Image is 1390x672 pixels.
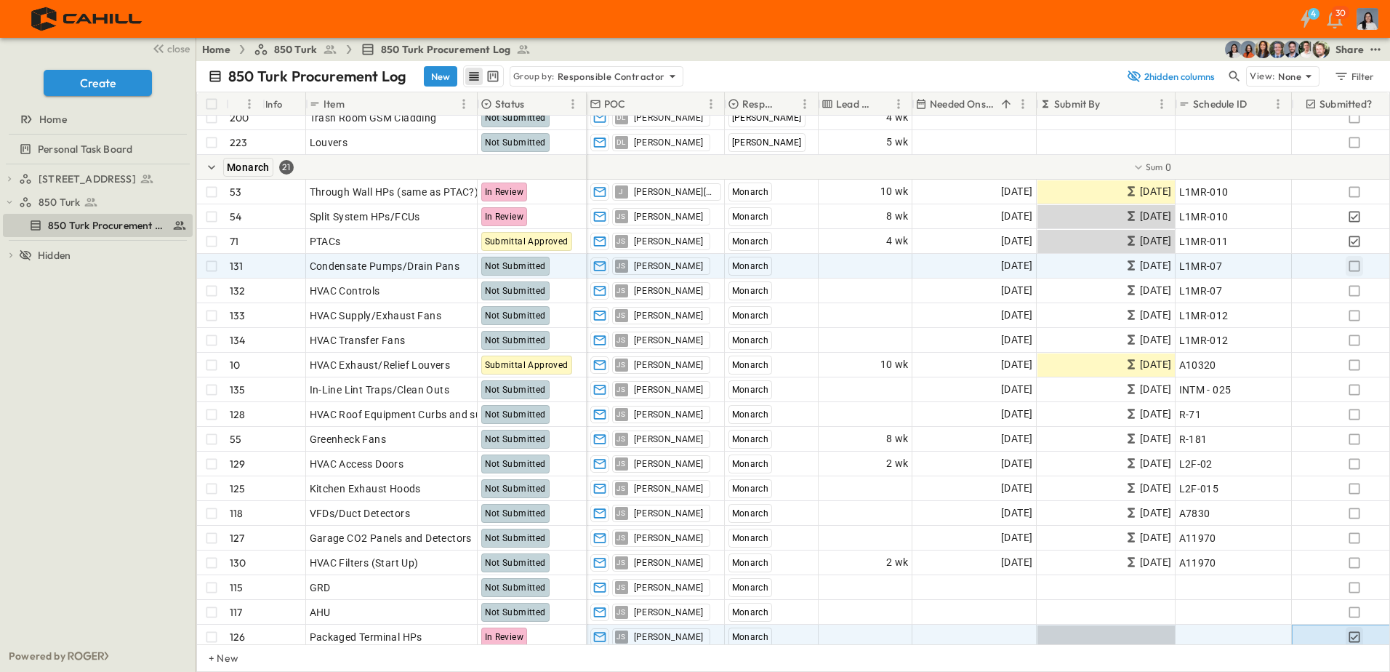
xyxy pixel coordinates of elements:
span: Not Submitted [485,261,546,271]
button: row view [465,68,483,85]
span: Through Wall HPs (same as PTAC?) [310,185,479,199]
span: close [167,41,190,56]
span: Monarch [732,484,769,494]
span: [DATE] [1140,233,1171,249]
span: L1MR-010 [1179,185,1229,199]
img: Kyle Baltes (kbaltes@cahill-sf.com) [1298,41,1315,58]
span: Monarch [732,632,769,642]
span: [DATE] [1001,282,1032,299]
span: [DATE] [1001,307,1032,324]
img: Stephanie McNeill (smcneill@cahill-sf.com) [1240,41,1257,58]
button: Sort [629,96,645,112]
button: 4 [1291,6,1320,32]
span: HVAC Exhaust/Relief Louvers [310,358,451,372]
span: JS [616,389,626,390]
span: Monarch [732,286,769,296]
div: Info [262,92,306,116]
span: Not Submitted [485,113,546,123]
p: 125 [230,481,246,496]
span: JS [616,364,626,365]
span: [DATE] [1001,505,1032,521]
span: [DATE] [1140,257,1171,274]
div: 850 Turktest [3,191,193,214]
span: [DATE] [1001,332,1032,348]
span: 0 [1165,160,1171,175]
div: Personal Task Boardtest [3,137,193,161]
span: JS [616,587,626,588]
span: HVAC Controls [310,284,380,298]
button: Menu [455,95,473,113]
span: [DATE] [1140,406,1171,423]
span: Monarch [732,409,769,420]
p: Item [324,97,345,111]
img: Daniel Esposito (desposito@cahill-sf.com) [1312,41,1330,58]
a: Home [202,42,230,57]
span: [PERSON_NAME] [634,409,704,420]
button: Menu [890,95,907,113]
button: Filter [1328,66,1378,87]
div: Info [265,84,283,124]
span: [STREET_ADDRESS] [39,172,136,186]
button: test [1367,41,1384,58]
span: [PERSON_NAME] [634,285,704,297]
p: 135 [230,383,246,397]
button: Sort [232,96,248,112]
div: Filter [1333,68,1375,84]
a: [STREET_ADDRESS] [19,169,190,189]
span: [PERSON_NAME] [634,236,704,247]
span: [DATE] [1001,431,1032,447]
p: POC [604,97,626,111]
span: Monarch [732,261,769,271]
p: 55 [230,432,241,447]
span: Not Submitted [485,607,546,617]
p: 30 [1335,7,1346,19]
span: Not Submitted [485,137,546,148]
span: Monarch [732,607,769,617]
span: 10 wk [880,183,909,200]
span: [PERSON_NAME] [634,260,704,272]
button: 2hidden columns [1118,66,1223,87]
span: A11970 [1179,531,1216,545]
p: Group by: [513,69,555,84]
span: Louvers [310,135,348,150]
span: [PERSON_NAME] [634,310,704,321]
span: Not Submitted [485,583,546,593]
span: JS [616,414,626,415]
span: GRD [310,580,331,595]
button: Sort [527,96,543,112]
span: HVAC Roof Equipment Curbs and supports [310,407,513,422]
span: [PERSON_NAME] [634,607,704,618]
button: Sort [874,96,890,112]
p: Status [495,97,524,111]
span: Not Submitted [485,508,546,519]
a: Home [3,109,190,129]
div: 21 [279,160,294,175]
span: [DATE] [1001,455,1032,472]
span: A11970 [1179,556,1216,570]
a: 850 Turk [254,42,337,57]
span: HVAC Supply/Exhaust Fans [310,308,442,323]
img: Kim Bowen (kbowen@cahill-sf.com) [1254,41,1272,58]
button: Sort [1250,96,1266,112]
span: JS [616,216,626,217]
span: Monarch [732,360,769,370]
span: [PERSON_NAME] [634,582,704,593]
span: In Review [485,212,524,222]
p: Responsible Contractor [558,69,665,84]
a: 850 Turk Procurement Log [3,215,190,236]
span: 8 wk [886,208,909,225]
span: 5 wk [886,134,909,151]
span: Monarch [732,385,769,395]
span: [DATE] [1001,381,1032,398]
span: [PERSON_NAME] [634,631,704,643]
span: [PERSON_NAME] [732,113,802,123]
span: L1MR-011 [1179,234,1229,249]
p: 131 [230,259,244,273]
span: [DATE] [1140,529,1171,546]
span: HVAC Transfer Fans [310,333,406,348]
span: [DATE] [1140,183,1171,200]
span: Not Submitted [485,385,546,395]
span: [PERSON_NAME] [634,112,704,124]
p: 134 [230,333,246,348]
